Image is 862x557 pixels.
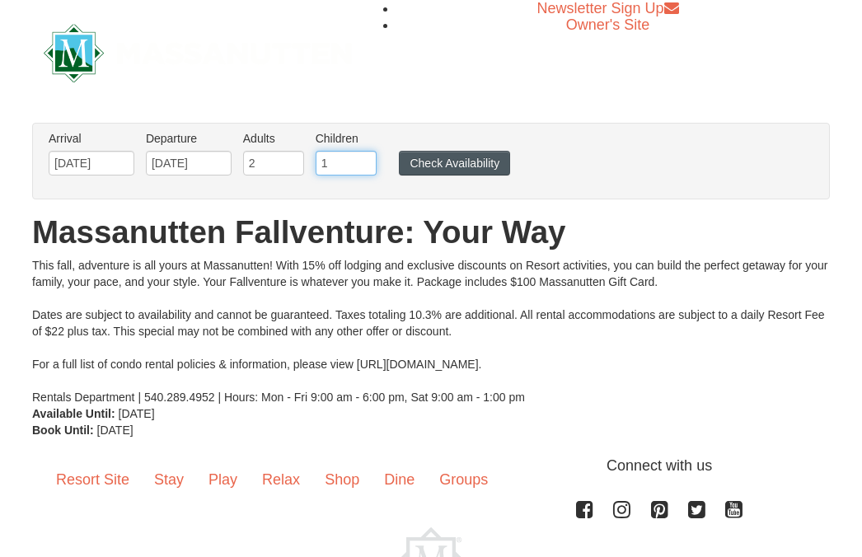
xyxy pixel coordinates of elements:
strong: Available Until: [32,407,115,420]
h1: Massanutten Fallventure: Your Way [32,216,830,249]
a: Massanutten Resort [44,31,352,70]
a: Resort Site [44,455,142,506]
button: Check Availability [399,151,510,176]
strong: Book Until: [32,424,94,437]
a: Shop [312,455,372,506]
span: [DATE] [119,407,155,420]
a: Groups [427,455,500,506]
span: [DATE] [97,424,134,437]
label: Departure [146,130,232,147]
div: This fall, adventure is all yours at Massanutten! With 15% off lodging and exclusive discounts on... [32,257,830,405]
a: Owner's Site [566,16,649,33]
label: Adults [243,130,304,147]
a: Stay [142,455,196,506]
a: Dine [372,455,427,506]
img: Massanutten Resort Logo [44,24,352,82]
a: Relax [250,455,312,506]
label: Arrival [49,130,134,147]
label: Children [316,130,377,147]
a: Play [196,455,250,506]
